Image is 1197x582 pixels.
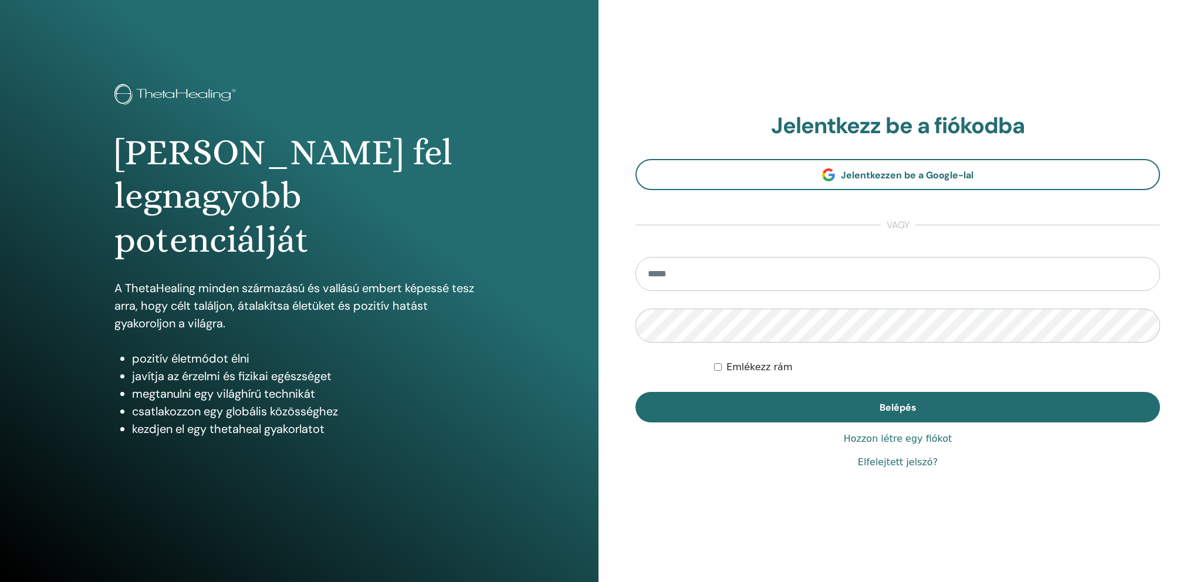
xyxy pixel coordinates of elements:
[114,279,484,332] p: A ThetaHealing minden származású és vallású embert képessé tesz arra, hogy célt találjon, átalakí...
[635,159,1160,190] a: Jelentkezzen be a Google-lal
[132,402,484,420] li: csatlakozzon egy globális közösséghez
[635,392,1160,422] button: Belépés
[726,360,792,374] label: Emlékezz rám
[114,131,484,262] h1: [PERSON_NAME] fel legnagyobb potenciálját
[844,432,952,446] a: Hozzon létre egy fiókot
[858,455,938,469] a: Elfelejtett jelszó?
[881,218,915,232] span: vagy
[635,113,1160,140] h2: Jelentkezz be a fiókodba
[132,350,484,367] li: pozitív életmódot élni
[132,385,484,402] li: megtanulni egy világhírű technikát
[880,401,917,414] span: Belépés
[714,360,1160,374] div: Keep me authenticated indefinitely or until I manually logout
[841,169,973,181] span: Jelentkezzen be a Google-lal
[132,420,484,438] li: kezdjen el egy thetaheal gyakorlatot
[132,367,484,385] li: javítja az érzelmi és fizikai egészséget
